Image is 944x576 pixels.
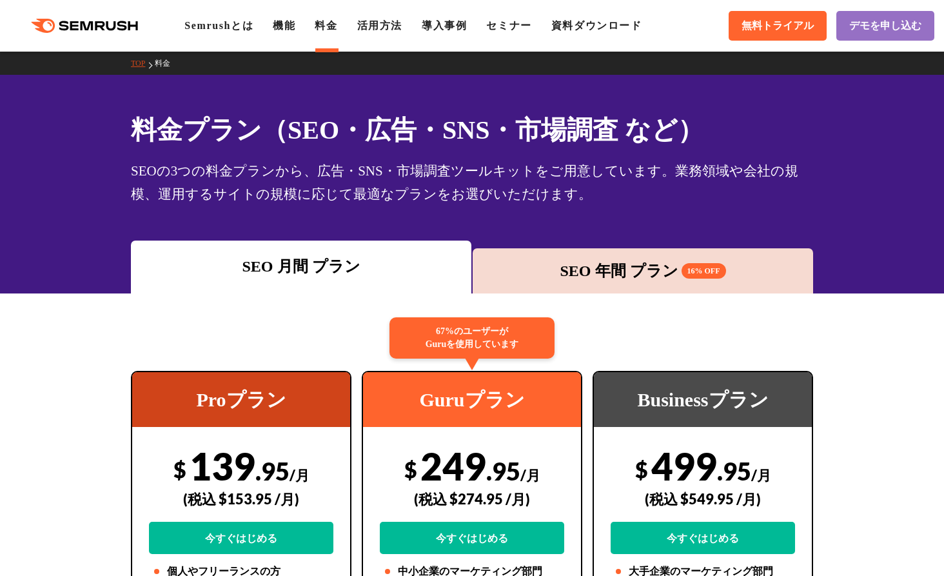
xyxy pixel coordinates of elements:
span: /月 [520,466,540,484]
div: Proプラン [132,372,350,427]
div: 249 [380,443,564,554]
div: Guruプラン [363,372,581,427]
span: .95 [717,456,751,486]
a: 今すぐはじめる [611,522,795,554]
div: 499 [611,443,795,554]
a: セミナー [486,20,531,31]
a: 導入事例 [422,20,467,31]
div: 67%のユーザーが Guruを使用しています [389,317,555,359]
div: Businessプラン [594,372,812,427]
span: 無料トライアル [742,19,814,33]
a: 機能 [273,20,295,31]
div: (税込 $274.95 /月) [380,476,564,522]
span: $ [173,456,186,482]
span: 16% OFF [682,263,726,279]
div: SEO 年間 プラン [479,259,807,283]
span: /月 [751,466,771,484]
h1: 料金プラン（SEO・広告・SNS・市場調査 など） [131,111,813,149]
a: 資料ダウンロード [551,20,642,31]
span: .95 [486,456,520,486]
a: デモを申し込む [836,11,934,41]
span: .95 [255,456,290,486]
a: 料金 [155,59,180,68]
a: 今すぐはじめる [149,522,333,554]
a: Semrushとは [184,20,253,31]
a: 料金 [315,20,337,31]
a: 活用方法 [357,20,402,31]
span: $ [635,456,648,482]
div: SEO 月間 プラン [137,255,465,278]
a: 無料トライアル [729,11,827,41]
div: (税込 $549.95 /月) [611,476,795,522]
a: TOP [131,59,155,68]
a: 今すぐはじめる [380,522,564,554]
div: SEOの3つの料金プランから、広告・SNS・市場調査ツールキットをご用意しています。業務領域や会社の規模、運用するサイトの規模に応じて最適なプランをお選びいただけます。 [131,159,813,206]
span: $ [404,456,417,482]
div: (税込 $153.95 /月) [149,476,333,522]
span: /月 [290,466,310,484]
span: デモを申し込む [849,19,921,33]
div: 139 [149,443,333,554]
